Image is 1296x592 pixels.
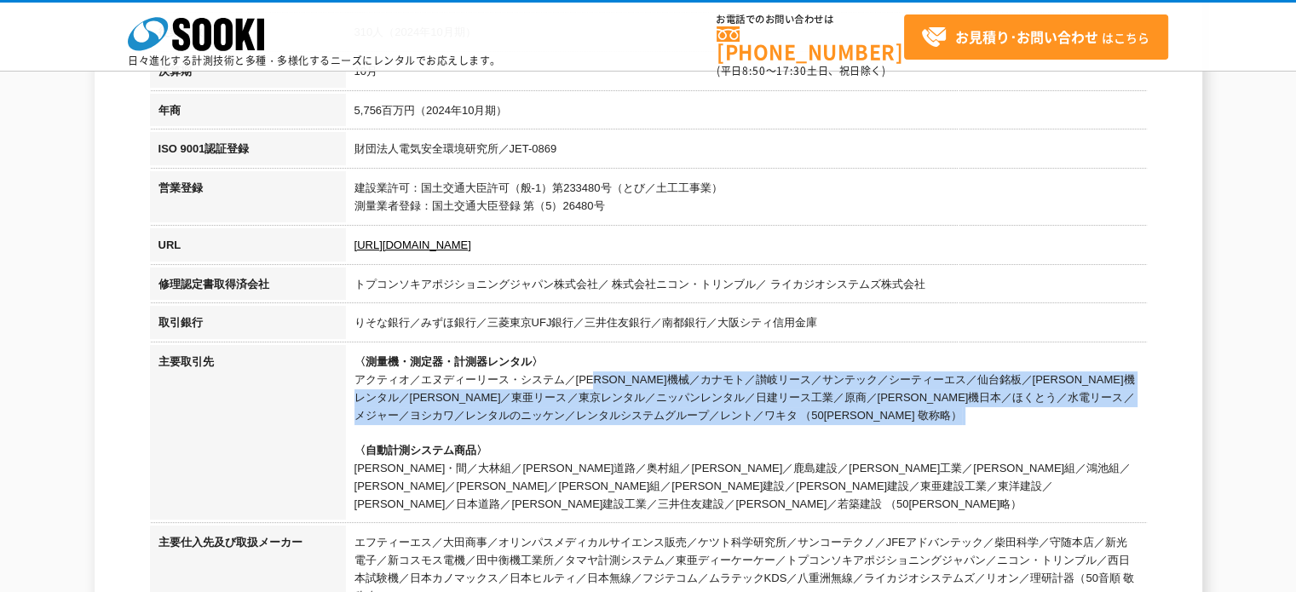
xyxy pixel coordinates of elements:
a: お見積り･お問い合わせはこちら [904,14,1168,60]
a: [PHONE_NUMBER] [717,26,904,61]
strong: お見積り･お問い合わせ [955,26,1098,47]
th: URL [150,228,346,267]
th: 修理認定書取得済会社 [150,267,346,307]
td: トプコンソキアポジショニングジャパン株式会社／ 株式会社ニコン・トリンブル／ ライカジオシステムズ株式会社 [346,267,1147,307]
p: 日々進化する計測技術と多種・多様化するニーズにレンタルでお応えします。 [128,55,501,66]
th: ISO 9001認証登録 [150,132,346,171]
th: 取引銀行 [150,306,346,345]
th: 年商 [150,94,346,133]
th: 主要取引先 [150,345,346,526]
th: 営業登録 [150,171,346,228]
span: (平日 ～ 土日、祝日除く) [717,63,885,78]
span: お電話でのお問い合わせは [717,14,904,25]
td: 建設業許可：国土交通大臣許可（般-1）第233480号（とび／土工工事業） 測量業者登録：国土交通大臣登録 第（5）26480号 [346,171,1147,228]
td: 財団法人電気安全環境研究所／JET-0869 [346,132,1147,171]
span: 〈自動計測システム商品〉 [354,444,487,457]
td: 5,756百万円（2024年10月期） [346,94,1147,133]
span: 8:50 [742,63,766,78]
span: 17:30 [776,63,807,78]
td: りそな銀行／みずほ銀行／三菱東京UFJ銀行／三井住友銀行／南都銀行／大阪シティ信用金庫 [346,306,1147,345]
span: 〈測量機・測定器・計測器レンタル〉 [354,355,543,368]
td: アクティオ／エヌディーリース・システム／[PERSON_NAME]機械／カナモト／讃岐リース／サンテック／シーティーエス／仙台銘板／[PERSON_NAME]機レンタル／[PERSON_NAME... [346,345,1147,526]
span: はこちら [921,25,1149,50]
a: [URL][DOMAIN_NAME] [354,239,471,251]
